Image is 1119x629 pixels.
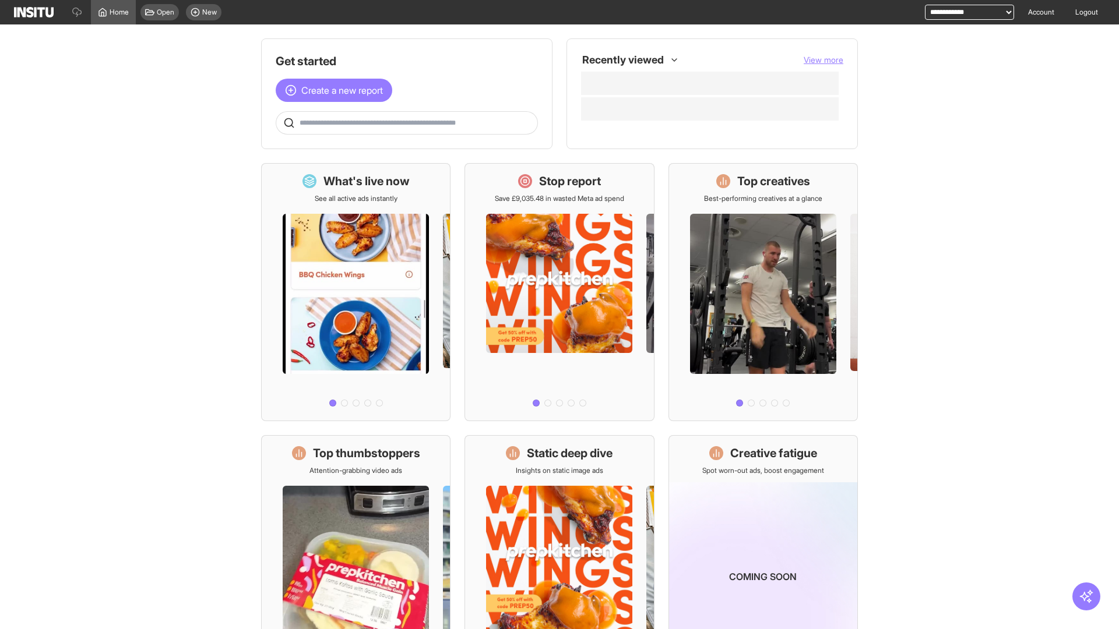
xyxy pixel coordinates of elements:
img: Logo [14,7,54,17]
h1: Static deep dive [527,445,613,461]
p: Best-performing creatives at a glance [704,194,822,203]
span: New [202,8,217,17]
h1: Stop report [539,173,601,189]
h1: Top creatives [737,173,810,189]
p: Save £9,035.48 in wasted Meta ad spend [495,194,624,203]
span: Home [110,8,129,17]
a: Stop reportSave £9,035.48 in wasted Meta ad spend [465,163,654,421]
p: Attention-grabbing video ads [309,466,402,475]
button: View more [804,54,843,66]
span: Open [157,8,174,17]
button: Create a new report [276,79,392,102]
span: Create a new report [301,83,383,97]
h1: Top thumbstoppers [313,445,420,461]
span: View more [804,55,843,65]
a: Top creativesBest-performing creatives at a glance [668,163,858,421]
a: What's live nowSee all active ads instantly [261,163,451,421]
h1: What's live now [323,173,410,189]
p: Insights on static image ads [516,466,603,475]
p: See all active ads instantly [315,194,397,203]
h1: Get started [276,53,538,69]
